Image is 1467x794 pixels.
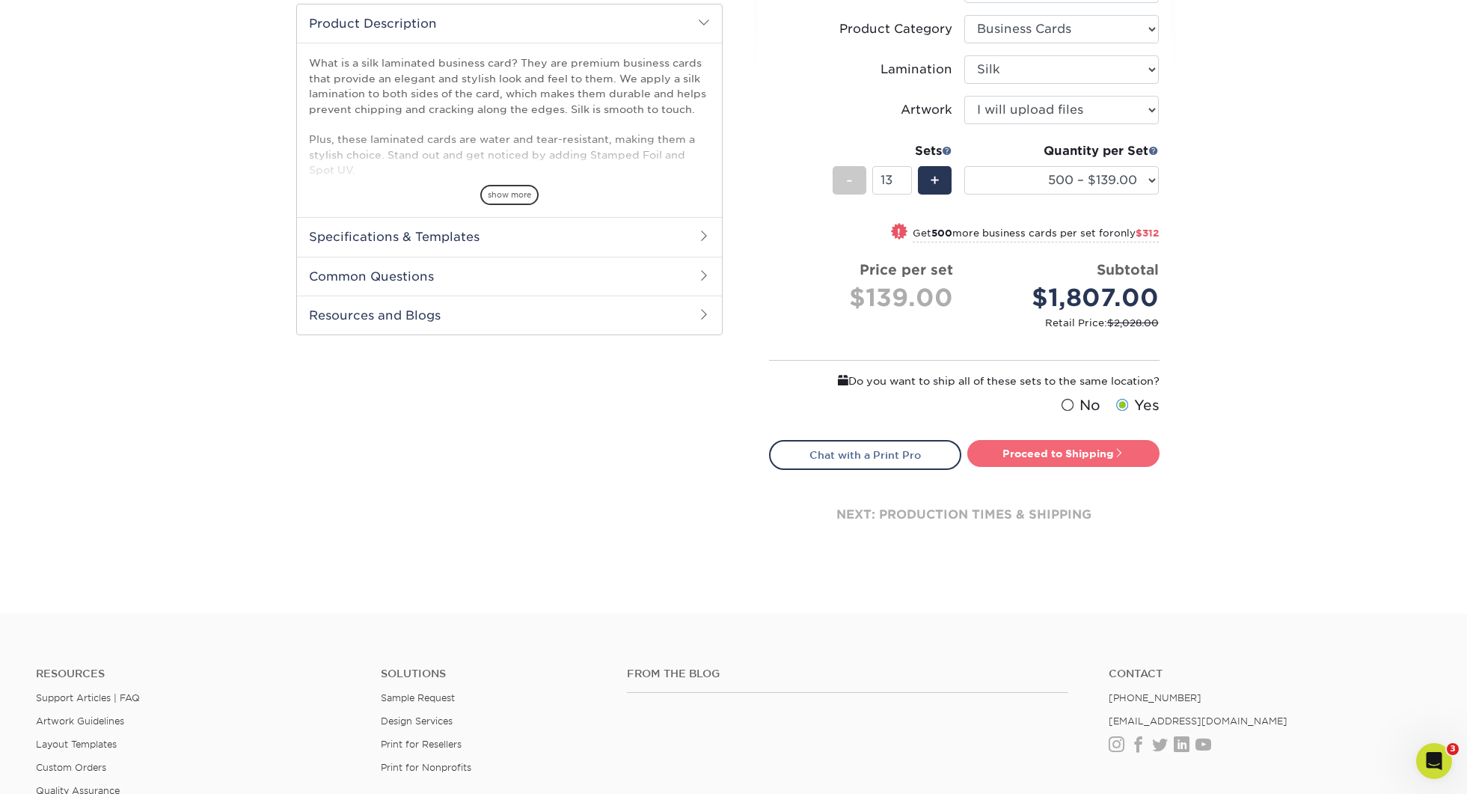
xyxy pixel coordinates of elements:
[309,55,710,299] p: What is a silk laminated business card? They are premium business cards that provide an elegant a...
[833,142,952,160] div: Sets
[901,101,952,119] div: Artwork
[930,169,940,192] span: +
[36,668,358,680] h4: Resources
[1136,227,1159,239] span: $312
[781,316,1159,330] small: Retail Price:
[880,61,952,79] div: Lamination
[381,762,471,773] a: Print for Nonprofits
[381,668,604,680] h4: Solutions
[769,440,961,470] a: Chat with a Print Pro
[931,227,952,239] strong: 500
[36,739,117,750] a: Layout Templates
[781,280,953,316] div: $139.00
[297,217,722,256] h2: Specifications & Templates
[1416,743,1452,779] iframe: Intercom live chat
[1097,261,1159,278] strong: Subtotal
[769,373,1160,389] div: Do you want to ship all of these sets to the same location?
[381,692,455,703] a: Sample Request
[846,169,853,192] span: -
[913,227,1159,242] small: Get more business cards per set for
[1058,395,1100,416] label: No
[839,20,952,38] div: Product Category
[1112,395,1160,416] label: Yes
[1109,692,1201,703] a: [PHONE_NUMBER]
[297,257,722,296] h2: Common Questions
[297,4,722,43] h2: Product Description
[1447,743,1459,755] span: 3
[4,748,127,789] iframe: Google Customer Reviews
[860,261,953,278] strong: Price per set
[381,715,453,727] a: Design Services
[36,692,140,703] a: Support Articles | FAQ
[381,739,462,750] a: Print for Resellers
[36,715,124,727] a: Artwork Guidelines
[1109,715,1287,727] a: [EMAIL_ADDRESS][DOMAIN_NAME]
[967,440,1160,467] a: Proceed to Shipping
[1114,227,1159,239] span: only
[1109,668,1431,680] a: Contact
[769,470,1160,560] div: next: production times & shipping
[897,225,901,240] span: !
[297,296,722,335] h2: Resources and Blogs
[976,280,1159,316] div: $1,807.00
[480,185,539,205] span: show more
[964,142,1159,160] div: Quantity per Set
[627,668,1069,680] h4: From the Blog
[1107,317,1159,329] span: $2,028.00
